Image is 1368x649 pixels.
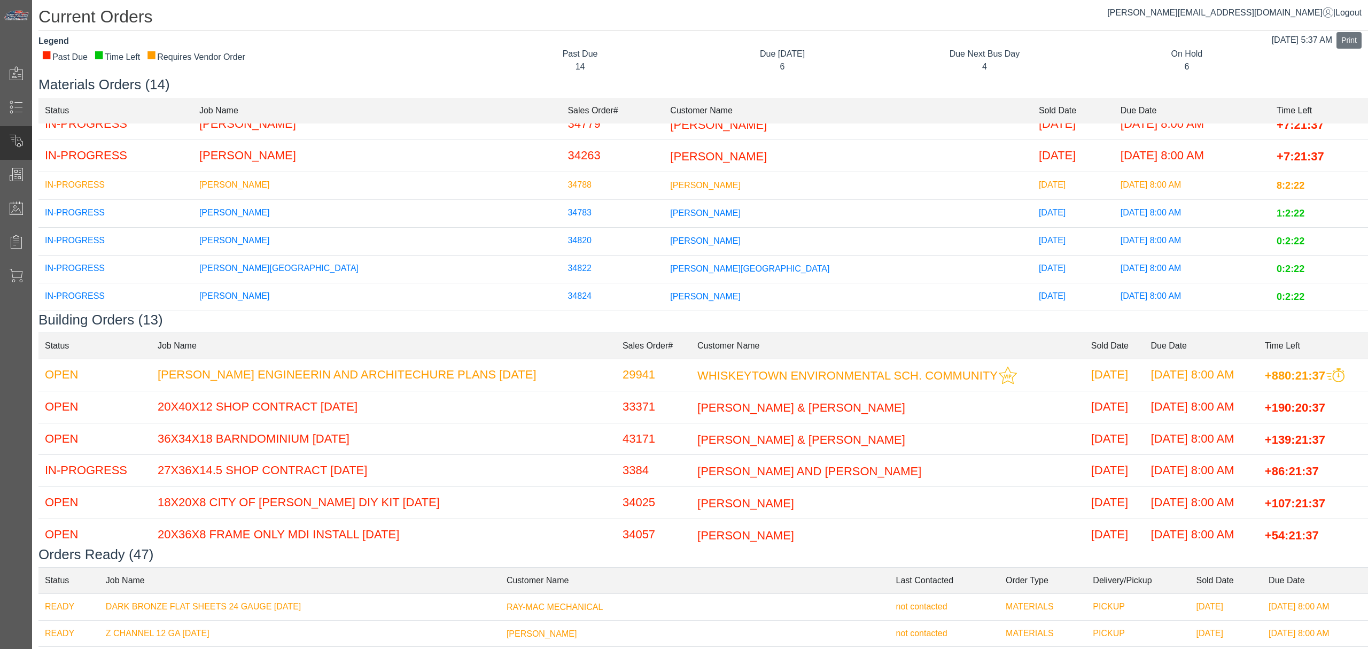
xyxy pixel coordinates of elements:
span: 0:2:22 [1277,236,1304,246]
td: Due Date [1144,333,1258,359]
div: Past Due [487,48,673,60]
span: [PERSON_NAME] [697,528,794,542]
td: 33371 [616,391,691,423]
td: [DATE] [1032,108,1114,140]
td: 34820 [561,227,664,255]
td: not contacted [890,593,1000,620]
td: [DATE] [1085,423,1145,455]
td: MATERIALS [999,593,1086,620]
td: Job Name [151,333,616,359]
div: Due Next Bus Day [891,48,1077,60]
td: OPEN [38,487,151,519]
td: READY [38,620,99,647]
div: ■ [94,51,104,58]
span: [PERSON_NAME] AND [PERSON_NAME] [697,465,921,478]
span: WHISKEYTOWN ENVIRONMENTAL SCH. COMMUNITY [697,368,998,382]
td: [DATE] 8:00 AM [1262,593,1368,620]
td: 34779 [561,108,664,140]
img: Metals Direct Inc Logo [3,10,30,21]
span: [PERSON_NAME] [670,118,767,131]
td: [DATE] 8:00 AM [1114,199,1270,227]
td: 34025 [616,487,691,519]
td: DARK BRONZE FLAT SHEETS 24 GAUGE [DATE] [99,593,500,620]
td: [PERSON_NAME] [193,227,562,255]
td: [DATE] [1032,227,1114,255]
td: 34783 [561,199,664,227]
span: +139:21:37 [1265,432,1325,446]
span: 0:2:22 [1277,264,1304,274]
span: [PERSON_NAME] [697,497,794,510]
td: [DATE] 8:00 AM [1262,620,1368,647]
strong: Legend [38,36,69,45]
td: 29941 [616,359,691,391]
td: [DATE] 8:00 AM [1144,455,1258,487]
td: 34822 [561,255,664,283]
td: MATERIALS [999,620,1086,647]
div: 6 [1094,60,1280,73]
div: Past Due [42,51,88,64]
a: [PERSON_NAME][EMAIL_ADDRESS][DOMAIN_NAME] [1107,8,1333,17]
td: [PERSON_NAME] ENGINEERIN AND ARCHITECHURE PLANS [DATE] [151,359,616,391]
div: Time Left [94,51,140,64]
span: +7:21:37 [1277,150,1324,163]
td: [DATE] 8:00 AM [1144,519,1258,551]
span: +107:21:37 [1265,497,1325,510]
td: [DATE] [1032,172,1114,199]
div: 4 [891,60,1077,73]
span: [PERSON_NAME] [507,629,577,638]
td: [DATE] [1190,620,1262,647]
td: Customer Name [664,97,1032,123]
span: [PERSON_NAME] [670,292,741,301]
td: Delivery/Pickup [1086,567,1190,593]
td: [PERSON_NAME] [193,199,562,227]
td: Status [38,333,151,359]
span: +190:20:37 [1265,401,1325,414]
div: 14 [487,60,673,73]
td: PICKUP [1086,593,1190,620]
td: [DATE] [1085,455,1145,487]
div: ■ [42,51,51,58]
td: 34825 [561,311,664,338]
td: Status [38,97,193,123]
td: [DATE] 8:00 AM [1114,227,1270,255]
td: [DATE] 8:00 AM [1144,487,1258,519]
span: +54:21:37 [1265,528,1319,542]
td: 36X34X18 BARNDOMINIUM [DATE] [151,423,616,455]
img: This order should be prioritized [1326,368,1344,383]
td: [PERSON_NAME] [193,283,562,311]
td: [DATE] [1032,311,1114,338]
td: [DATE] 8:00 AM [1114,311,1270,338]
td: IN-PROGRESS [38,108,193,140]
span: [PERSON_NAME] [670,208,741,218]
td: Time Left [1258,333,1368,359]
div: On Hold [1094,48,1280,60]
td: Customer Name [691,333,1085,359]
td: Sold Date [1085,333,1145,359]
span: 8:2:22 [1277,180,1304,191]
td: [PERSON_NAME] [193,311,562,338]
td: Due Date [1262,567,1368,593]
td: 34824 [561,283,664,311]
td: OPEN [38,519,151,551]
td: [DATE] [1032,255,1114,283]
td: Job Name [193,97,562,123]
td: [DATE] 8:00 AM [1114,108,1270,140]
button: Print [1336,32,1362,49]
td: [PERSON_NAME] [193,140,562,172]
td: Sales Order# [561,97,664,123]
td: not contacted [890,620,1000,647]
td: 34788 [561,172,664,199]
td: IN-PROGRESS [38,227,193,255]
td: IN-PROGRESS [38,255,193,283]
td: Job Name [99,567,500,593]
td: [DATE] [1032,283,1114,311]
td: OPEN [38,391,151,423]
td: [DATE] [1032,140,1114,172]
td: 18X20X8 CITY OF [PERSON_NAME] DIY KIT [DATE] [151,487,616,519]
td: Due Date [1114,97,1270,123]
span: [PERSON_NAME] [670,236,741,245]
span: [PERSON_NAME] [670,181,741,190]
td: [DATE] 8:00 AM [1144,423,1258,455]
td: 20X36X8 FRAME ONLY MDI INSTALL [DATE] [151,519,616,551]
td: Customer Name [500,567,890,593]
